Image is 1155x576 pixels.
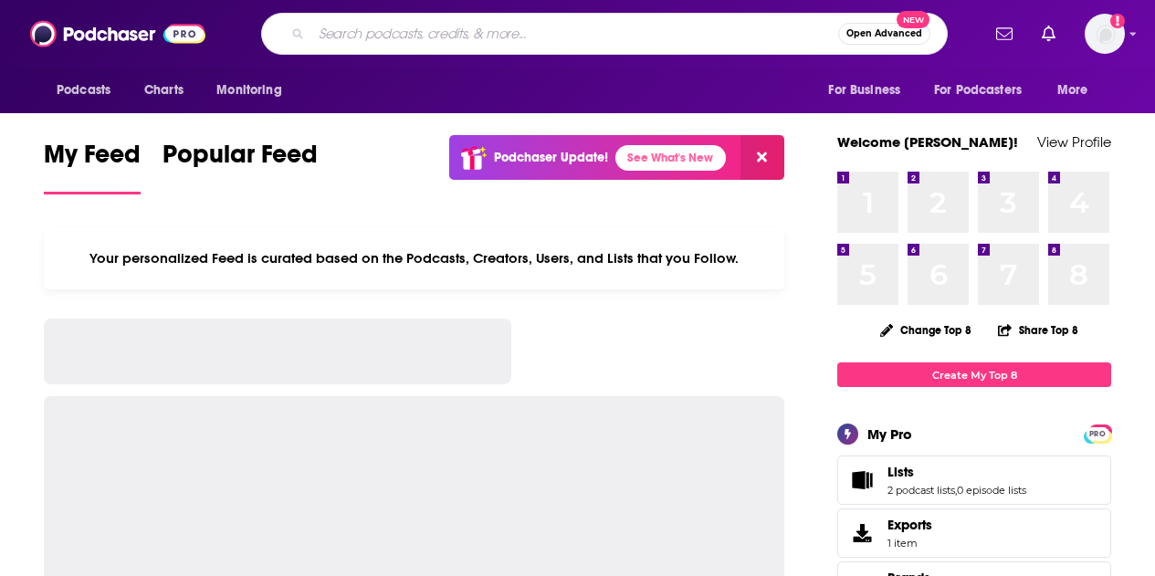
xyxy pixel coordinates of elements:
a: Show notifications dropdown [1034,18,1063,49]
img: Podchaser - Follow, Share and Rate Podcasts [30,16,205,51]
button: open menu [204,73,305,108]
button: open menu [44,73,134,108]
a: Lists [887,464,1026,480]
a: Exports [837,508,1111,558]
p: Podchaser Update! [494,150,608,165]
a: Show notifications dropdown [989,18,1020,49]
button: Show profile menu [1085,14,1125,54]
button: Share Top 8 [997,312,1079,348]
span: , [955,484,957,497]
svg: Add a profile image [1110,14,1125,28]
div: My Pro [867,425,912,443]
a: See What's New [615,145,726,171]
a: Lists [844,467,880,493]
input: Search podcasts, credits, & more... [311,19,838,48]
span: For Podcasters [934,78,1022,103]
span: 1 item [887,537,932,550]
a: Popular Feed [163,139,318,194]
span: Charts [144,78,184,103]
a: Welcome [PERSON_NAME]! [837,133,1018,151]
div: Your personalized Feed is curated based on the Podcasts, Creators, Users, and Lists that you Follow. [44,227,784,289]
a: View Profile [1037,133,1111,151]
span: Podcasts [57,78,110,103]
span: Open Advanced [846,29,922,38]
img: User Profile [1085,14,1125,54]
span: My Feed [44,139,141,181]
button: Open AdvancedNew [838,23,930,45]
button: open menu [922,73,1048,108]
a: Create My Top 8 [837,362,1111,387]
a: PRO [1087,426,1108,440]
button: Change Top 8 [869,319,982,341]
span: Exports [887,517,932,533]
span: New [897,11,929,28]
span: Popular Feed [163,139,318,181]
a: My Feed [44,139,141,194]
span: PRO [1087,427,1108,441]
span: For Business [828,78,900,103]
a: 0 episode lists [957,484,1026,497]
span: Monitoring [216,78,281,103]
span: Lists [837,456,1111,505]
span: Logged in as Marketing09 [1085,14,1125,54]
span: Lists [887,464,914,480]
button: open menu [1045,73,1111,108]
span: Exports [844,520,880,546]
a: Charts [132,73,194,108]
span: More [1057,78,1088,103]
a: 2 podcast lists [887,484,955,497]
button: open menu [815,73,923,108]
div: Search podcasts, credits, & more... [261,13,948,55]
